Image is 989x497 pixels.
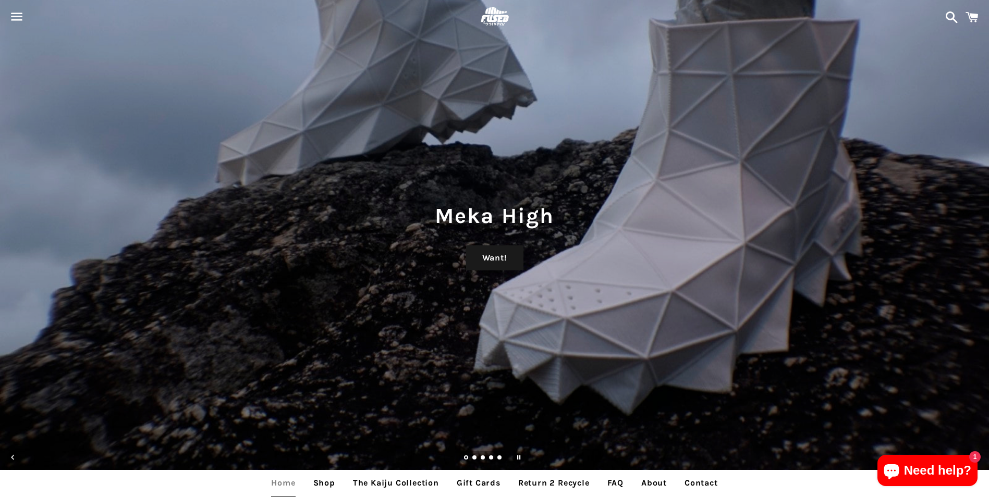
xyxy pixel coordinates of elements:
[481,456,486,461] a: Load slide 3
[510,470,597,496] a: Return 2 Recycle
[489,456,494,461] a: Load slide 4
[874,455,981,489] inbox-online-store-chat: Shopify online store chat
[472,456,478,461] a: Load slide 2
[633,470,675,496] a: About
[507,446,530,469] button: Pause slideshow
[464,456,469,461] a: Slide 1, current
[263,470,303,496] a: Home
[10,201,979,231] h1: Meka High
[345,470,447,496] a: The Kaiju Collection
[449,470,508,496] a: Gift Cards
[600,470,631,496] a: FAQ
[306,470,343,496] a: Shop
[466,245,523,270] a: Want!
[497,456,503,461] a: Load slide 5
[677,470,726,496] a: Contact
[2,446,25,469] button: Previous slide
[964,446,987,469] button: Next slide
